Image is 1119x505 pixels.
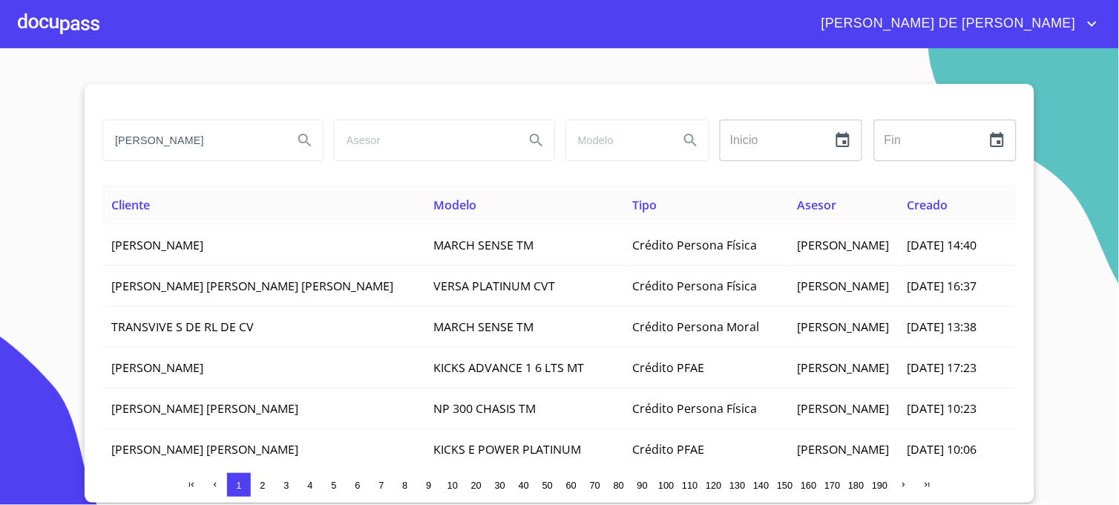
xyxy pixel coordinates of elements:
span: KICKS ADVANCE 1 6 LTS MT [433,359,584,376]
button: 190 [868,473,892,497]
button: 110 [678,473,702,497]
button: 160 [797,473,821,497]
span: MARCH SENSE TM [433,237,534,253]
button: 30 [488,473,512,497]
span: [PERSON_NAME] [PERSON_NAME] [111,441,298,457]
span: [DATE] 16:37 [907,278,977,294]
button: Search [519,123,554,158]
button: 130 [726,473,749,497]
span: 140 [753,480,769,491]
span: [DATE] 14:40 [907,237,977,253]
button: 60 [559,473,583,497]
span: [PERSON_NAME] [PERSON_NAME] [PERSON_NAME] [111,278,393,294]
span: Crédito PFAE [633,441,705,457]
span: Creado [907,197,948,213]
span: 180 [848,480,864,491]
span: [PERSON_NAME] [797,278,889,294]
button: 5 [322,473,346,497]
button: 120 [702,473,726,497]
button: 1 [227,473,251,497]
span: 190 [872,480,887,491]
span: 5 [331,480,336,491]
span: [PERSON_NAME] [PERSON_NAME] [111,400,298,417]
span: VERSA PLATINUM CVT [433,278,555,294]
button: 100 [654,473,678,497]
span: KICKS E POWER PLATINUM [433,441,581,457]
span: Modelo [433,197,476,213]
span: 20 [471,480,482,491]
span: 7 [378,480,384,491]
span: 150 [777,480,793,491]
span: [DATE] 10:06 [907,441,977,457]
span: [PERSON_NAME] [797,237,889,253]
span: 10 [447,480,458,491]
span: [PERSON_NAME] [111,237,203,253]
span: 9 [426,480,431,491]
span: Crédito Persona Física [633,278,758,294]
span: [PERSON_NAME] DE [PERSON_NAME] [810,12,1083,36]
span: 80 [614,480,624,491]
button: 3 [275,473,298,497]
button: Search [673,123,709,158]
span: TRANSVIVE S DE RL DE CV [111,319,254,335]
button: 8 [393,473,417,497]
span: MARCH SENSE TM [433,319,534,335]
span: Asesor [797,197,836,213]
span: [DATE] 17:23 [907,359,977,376]
span: 50 [542,480,553,491]
span: 1 [236,480,241,491]
span: 90 [637,480,648,491]
span: Tipo [633,197,657,213]
span: [DATE] 10:23 [907,400,977,417]
span: [PERSON_NAME] [797,441,889,457]
span: Crédito Persona Moral [633,319,760,335]
button: 70 [583,473,607,497]
span: 2 [260,480,265,491]
button: 10 [441,473,465,497]
span: 40 [519,480,529,491]
span: 110 [682,480,698,491]
span: 3 [283,480,289,491]
span: [DATE] 13:38 [907,319,977,335]
span: 160 [801,480,816,491]
span: 4 [307,480,312,491]
button: 170 [821,473,844,497]
button: 6 [346,473,370,497]
span: [PERSON_NAME] [797,359,889,376]
span: 170 [824,480,840,491]
span: [PERSON_NAME] [797,319,889,335]
span: Crédito Persona Física [633,237,758,253]
span: Crédito Persona Física [633,400,758,417]
button: 7 [370,473,393,497]
span: [PERSON_NAME] [797,400,889,417]
button: Search [287,123,323,158]
button: 150 [773,473,797,497]
button: 50 [536,473,559,497]
input: search [566,120,667,160]
span: 8 [402,480,407,491]
button: 180 [844,473,868,497]
span: 130 [729,480,745,491]
span: [PERSON_NAME] [111,359,203,376]
span: 70 [590,480,600,491]
span: 100 [658,480,674,491]
button: 40 [512,473,536,497]
span: Cliente [111,197,150,213]
button: 9 [417,473,441,497]
button: 2 [251,473,275,497]
button: 80 [607,473,631,497]
span: Crédito PFAE [633,359,705,376]
span: 30 [495,480,505,491]
span: NP 300 CHASIS TM [433,400,536,417]
button: 140 [749,473,773,497]
button: 20 [465,473,488,497]
input: search [335,120,513,160]
button: 4 [298,473,322,497]
span: 6 [355,480,360,491]
button: 90 [631,473,654,497]
span: 60 [566,480,577,491]
button: account of current user [810,12,1101,36]
span: 120 [706,480,721,491]
input: search [103,120,281,160]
